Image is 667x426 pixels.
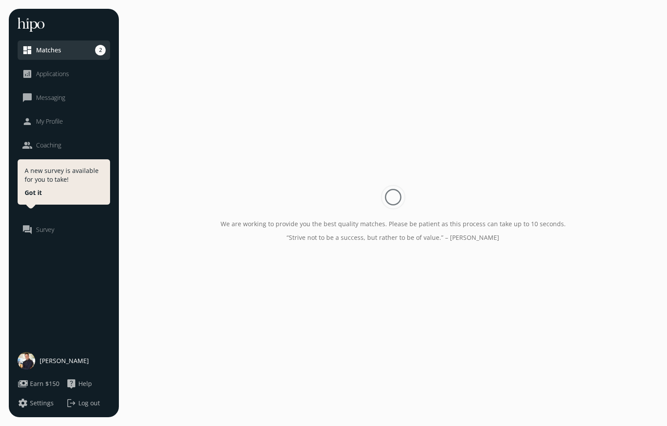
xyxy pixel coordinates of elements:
span: Log out [78,399,100,408]
span: My Profile [36,117,63,126]
a: chat_bubble_outlineMessaging [22,92,106,103]
span: Help [78,379,92,388]
a: paymentsEarn $150 [18,378,62,389]
a: settingsSettings [18,398,62,408]
a: dashboardMatches2 [22,45,106,55]
span: Survey [36,225,54,234]
span: Coaching [36,141,61,150]
span: Messaging [36,93,65,102]
p: A new survey is available for you to take! [25,166,103,184]
img: user-photo [18,352,35,370]
a: peopleCoaching [22,140,106,151]
span: dashboard [22,45,33,55]
button: paymentsEarn $150 [18,378,59,389]
p: We are working to provide you the best quality matches. Please be patient as this process can tak... [221,219,566,228]
span: settings [18,398,28,408]
img: hh-logo-white [18,18,44,32]
button: logoutLog out [66,398,110,408]
span: Matches [36,46,61,55]
span: payments [18,378,28,389]
span: person [22,116,33,127]
img: svg%3e [380,184,406,210]
a: analyticsApplications [22,69,106,79]
a: personMy Profile [22,116,106,127]
span: logout [66,398,77,408]
span: 2 [95,45,106,55]
span: live_help [66,378,77,389]
p: “Strive not to be a success, but rather to be of value.” – [PERSON_NAME] [287,233,499,242]
span: [PERSON_NAME] [40,356,89,365]
button: live_helpHelp [66,378,92,389]
button: settingsSettings [18,398,54,408]
span: chat_bubble_outline [22,92,33,103]
a: live_helpHelp [66,378,110,389]
button: Got it [25,188,42,197]
span: Applications [36,70,69,78]
span: Earn $150 [30,379,59,388]
span: Settings [30,399,54,408]
span: analytics [22,69,33,79]
span: question_answer [22,224,33,235]
a: question_answerSurvey [22,224,106,235]
span: people [22,140,33,151]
